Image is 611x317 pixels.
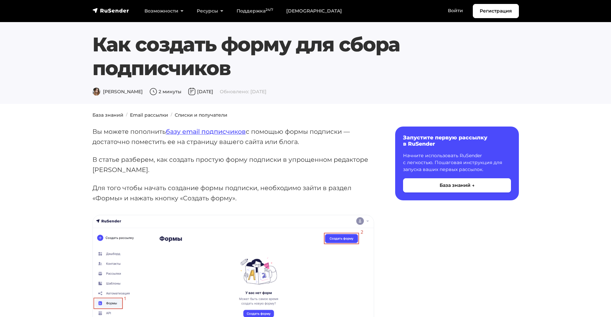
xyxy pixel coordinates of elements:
p: Начните использовать RuSender с легкостью. Пошаговая инструкция для запуска ваших первых рассылок. [403,152,511,173]
a: базу email подписчиков [166,128,246,135]
span: Обновлено: [DATE] [220,89,267,95]
a: [DEMOGRAPHIC_DATA] [280,4,348,18]
img: RuSender [92,7,129,14]
sup: 24/7 [266,8,273,12]
a: Списки и получатели [175,112,227,118]
a: Email рассылки [130,112,168,118]
a: База знаний [92,112,123,118]
nav: breadcrumb [89,112,523,119]
p: Для того чтобы начать создание формы подписки, необходимо зайти в раздел «Формы» и нажать кнопку ... [92,183,374,203]
p: Вы можете пополнить с помощью формы подписки — достаточно поместить ее на страницу вашего сайта и... [92,127,374,147]
a: Регистрация [473,4,519,18]
p: В статье разберем, как создать простую форму подписки в упрощенном редакторе [PERSON_NAME]. [92,155,374,175]
img: Дата публикации [188,88,196,96]
a: Поддержка24/7 [230,4,280,18]
span: 2 минуты [149,89,181,95]
a: Ресурсы [190,4,230,18]
span: [PERSON_NAME] [92,89,143,95]
a: Войти [441,4,470,17]
a: Запустите первую рассылку в RuSender Начните использовать RuSender с легкостью. Пошаговая инструк... [395,127,519,200]
img: Время чтения [149,88,157,96]
h1: Как создать форму для сбора подписчиков [92,33,519,80]
h6: Запустите первую рассылку в RuSender [403,134,511,147]
span: [DATE] [188,89,213,95]
button: База знаний → [403,178,511,192]
a: Возможности [138,4,190,18]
